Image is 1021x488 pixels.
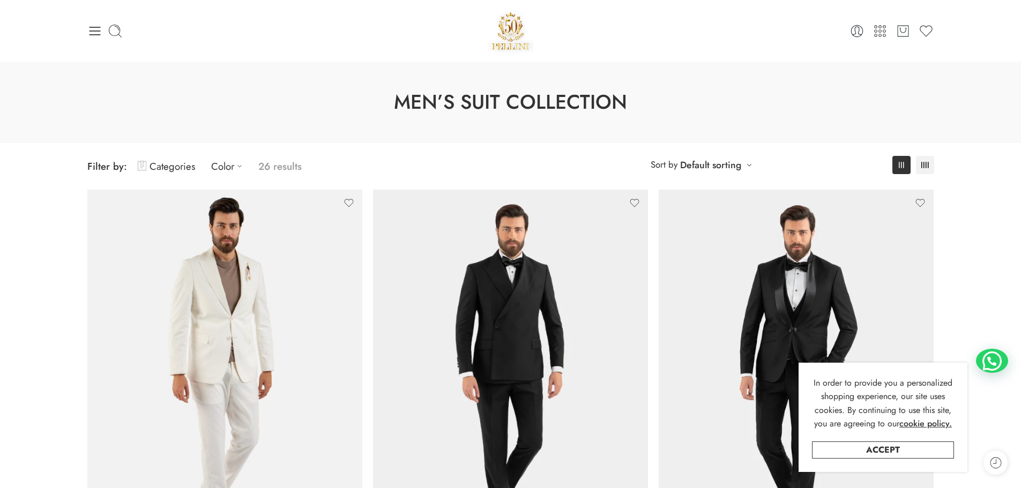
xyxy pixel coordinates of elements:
[258,154,302,179] p: 26 results
[812,441,954,459] a: Accept
[680,157,741,172] a: Default sorting
[899,417,952,431] a: cookie policy.
[814,377,952,430] span: In order to provide you a personalized shopping experience, our site uses cookies. By continuing ...
[27,88,994,116] h1: Men’s Suit Collection
[896,24,911,39] a: Cart
[211,154,248,179] a: Color
[651,156,677,174] span: Sort by
[87,159,127,174] span: Filter by:
[919,24,934,39] a: Wishlist
[488,8,534,54] a: Pellini -
[138,154,195,179] a: Categories
[849,24,865,39] a: Login / Register
[488,8,534,54] img: Pellini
